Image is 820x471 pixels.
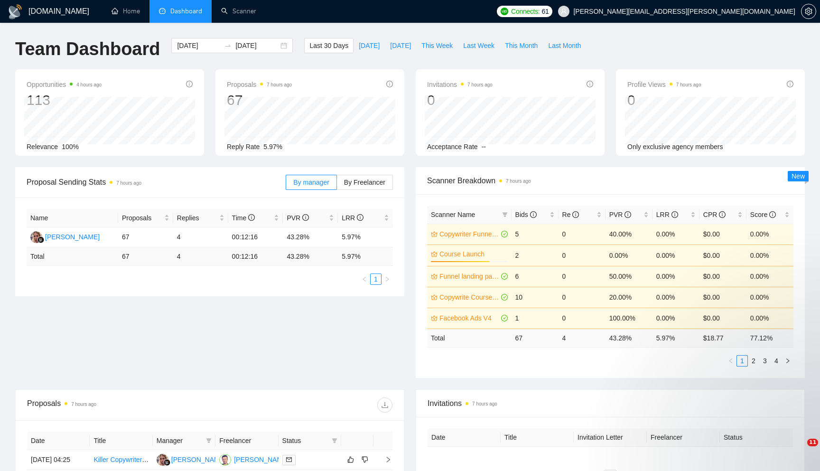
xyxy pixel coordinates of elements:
[427,175,793,187] span: Scanner Breakdown
[302,214,309,221] span: info-circle
[30,233,100,240] a: KG[PERSON_NAME]
[750,211,776,218] span: Score
[431,231,438,237] span: crown
[652,308,699,329] td: 0.00%
[227,91,292,109] div: 67
[157,455,226,463] a: KG[PERSON_NAME]
[541,6,549,17] span: 61
[219,455,289,463] a: DB[PERSON_NAME]
[204,433,214,448] span: filter
[746,329,793,347] td: 77.12 %
[562,211,579,218] span: Re
[725,355,736,367] button: left
[428,428,501,447] th: Date
[501,8,508,15] img: upwork-logo.png
[725,355,736,367] li: Previous Page
[627,91,701,109] div: 0
[627,79,701,90] span: Profile Views
[515,211,537,218] span: Bids
[785,358,791,364] span: right
[801,8,816,15] a: setting
[228,227,283,247] td: 00:12:16
[699,287,746,308] td: $0.00
[501,273,508,280] span: check-circle
[153,432,215,450] th: Manager
[746,245,793,266] td: 0.00%
[221,7,256,15] a: searchScanner
[748,355,759,367] li: 2
[224,42,232,49] span: swap-right
[173,209,228,227] th: Replies
[746,308,793,329] td: 0.00%
[501,428,574,447] th: Title
[27,450,90,470] td: [DATE] 04:25
[171,454,226,465] div: [PERSON_NAME]
[215,432,278,450] th: Freelancer
[530,211,537,218] span: info-circle
[382,273,393,285] button: right
[606,329,652,347] td: 43.28 %
[624,211,631,218] span: info-circle
[746,287,793,308] td: 0.00%
[737,356,747,366] a: 1
[338,227,393,247] td: 5.97%
[760,356,770,366] a: 3
[45,232,100,242] div: [PERSON_NAME]
[467,82,493,87] time: 7 hours ago
[652,287,699,308] td: 0.00%
[377,397,392,413] button: download
[587,81,593,87] span: info-circle
[338,247,393,266] td: 5.97 %
[228,247,283,266] td: 00:12:16
[170,7,202,15] span: Dashboard
[227,143,260,151] span: Reply Rate
[159,8,166,14] span: dashboard
[378,401,392,409] span: download
[37,236,44,243] img: gigradar-bm.png
[559,308,606,329] td: 0
[173,247,228,266] td: 4
[293,179,329,186] span: By manager
[439,229,499,239] a: Copywriter Funnel Coach V3
[431,251,438,257] span: crown
[652,245,699,266] td: 0.00%
[627,143,723,151] span: Only exclusive agency members
[506,179,531,184] time: 7 hours ago
[801,4,816,19] button: setting
[370,273,382,285] li: 1
[719,211,726,218] span: info-circle
[427,143,478,151] span: Acceptance Rate
[606,308,652,329] td: 100.00%
[427,79,493,90] span: Invitations
[421,40,453,51] span: This Week
[439,313,499,323] a: Facebook Ads V4
[27,91,102,109] div: 113
[703,211,726,218] span: CPR
[27,176,286,188] span: Proposal Sending Stats
[671,211,678,218] span: info-circle
[173,227,228,247] td: 4
[345,454,356,465] button: like
[384,276,390,282] span: right
[27,247,118,266] td: Total
[342,214,363,222] span: LRR
[512,308,559,329] td: 1
[248,214,255,221] span: info-circle
[71,402,96,407] time: 7 hours ago
[559,266,606,287] td: 0
[788,439,811,462] iframe: Intercom live chat
[652,224,699,245] td: 0.00%
[431,211,475,218] span: Scanner Name
[186,81,193,87] span: info-circle
[771,356,782,366] a: 4
[377,456,391,463] span: right
[118,247,173,266] td: 67
[224,42,232,49] span: to
[427,329,512,347] td: Total
[500,207,510,222] span: filter
[234,454,289,465] div: [PERSON_NAME]
[458,38,500,53] button: Last Week
[427,91,493,109] div: 0
[359,273,370,285] button: left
